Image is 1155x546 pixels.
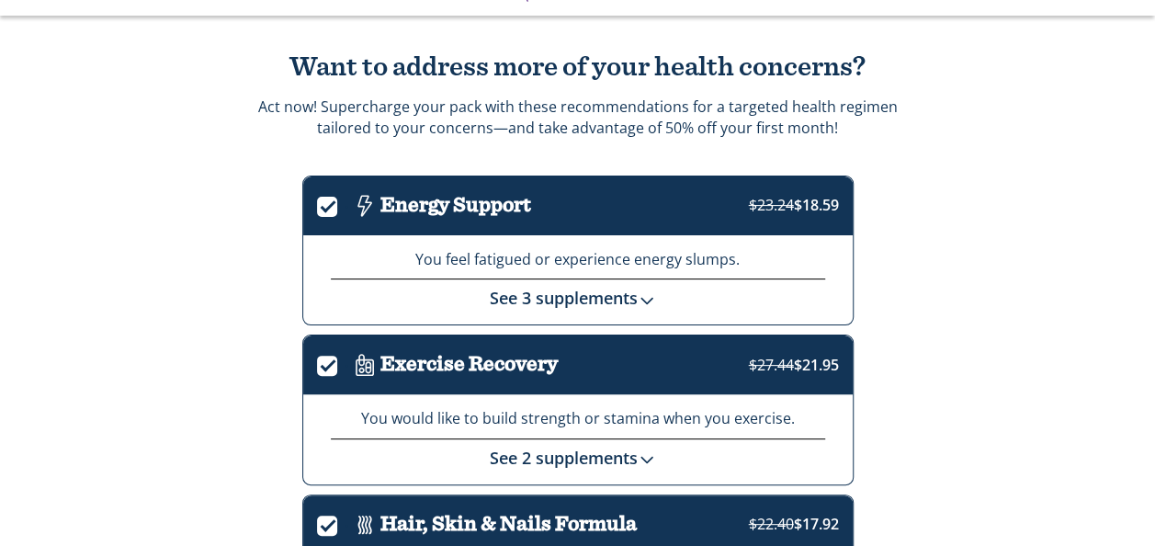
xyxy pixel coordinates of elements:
span: $21.95 [749,355,839,375]
label: . [317,512,349,533]
p: Act now! Supercharge your pack with these recommendations for a targeted health regimen tailored ... [258,97,898,138]
strike: $22.40 [749,514,794,534]
h2: Want to address more of your health concerns? [256,52,900,83]
h3: Energy Support [380,194,531,217]
a: See 3 supplements [490,287,665,309]
p: You would like to build strength or stamina when you exercise. [331,408,825,429]
strike: $27.44 [749,355,794,375]
img: Icon [349,190,380,222]
span: $18.59 [749,195,839,215]
img: down-chevron.svg [638,450,656,469]
strike: $23.24 [749,195,794,215]
span: $17.92 [749,514,839,534]
h3: Exercise Recovery [380,353,558,376]
a: See 2 supplements [490,447,665,469]
label: . [317,352,349,373]
img: Icon [349,509,380,540]
img: down-chevron.svg [638,291,656,310]
label: . [317,193,349,214]
h3: Hair, Skin & Nails Formula [380,513,637,536]
p: You feel fatigued or experience energy slumps. [331,249,825,270]
img: Icon [349,349,380,381]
